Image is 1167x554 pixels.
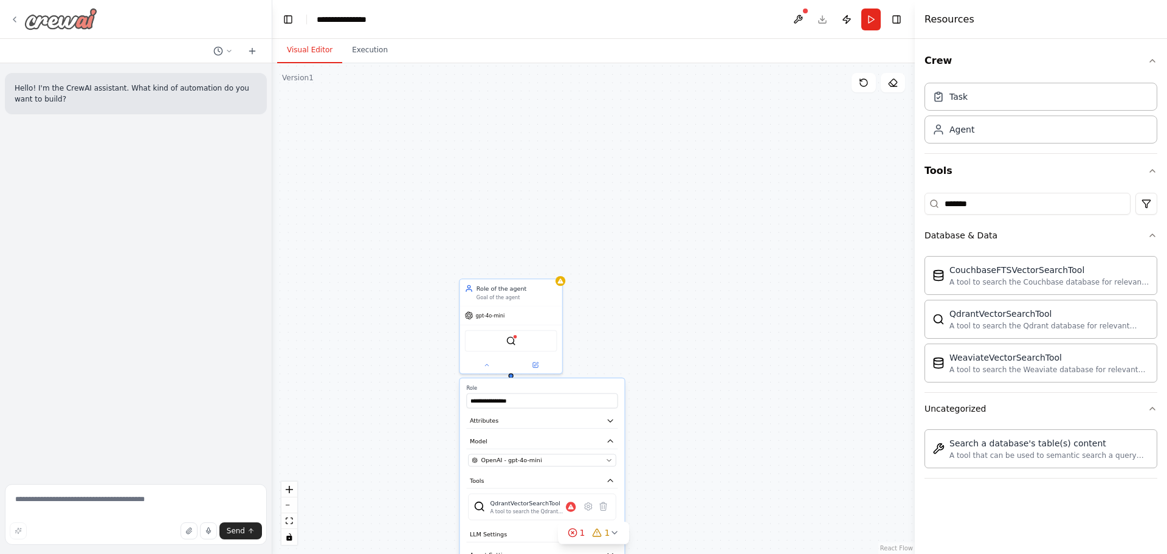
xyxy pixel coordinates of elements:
div: Version 1 [282,73,314,83]
div: Database & Data [924,251,1157,392]
label: Role [466,385,618,392]
span: 1 [605,527,610,539]
button: Uncategorized [924,393,1157,424]
span: Send [227,526,245,536]
div: Tools [924,188,1157,488]
div: Crew [924,78,1157,153]
div: A tool to search the Qdrant database for relevant information on internal documents. [949,321,1149,331]
div: Uncategorized [924,403,986,415]
img: QdrantVectorSearchTool [506,336,515,345]
button: Improve this prompt [10,522,27,539]
div: WeaviateVectorSearchTool [949,351,1149,364]
div: Task [949,91,968,103]
button: Send [219,522,262,539]
button: Start a new chat [243,44,262,58]
div: Goal of the agent [477,294,557,301]
span: Tools [470,477,484,485]
img: Singlestoresearchtool [932,443,945,455]
a: React Flow attribution [880,545,913,552]
span: LLM Settings [470,530,507,539]
div: Uncategorized [924,424,1157,478]
img: Weaviatevectorsearchtool [932,357,945,369]
div: QdrantVectorSearchTool [949,308,1149,320]
div: A tool that can be used to semantic search a query from a database. [949,451,1149,460]
div: Agent [949,123,974,136]
button: 11 [558,522,630,544]
button: Crew [924,44,1157,78]
button: Click to speak your automation idea [200,522,217,539]
img: QdrantVectorSearchTool [473,500,485,512]
button: Visual Editor [277,38,342,63]
span: Model [470,437,487,446]
img: Qdrantvectorsearchtool [932,313,945,325]
button: zoom in [281,482,297,497]
div: A tool to search the Qdrant database for relevant information on internal documents. [490,508,565,515]
button: Tools [466,473,618,488]
span: 1 [580,527,585,539]
nav: breadcrumb [317,13,377,26]
div: CouchbaseFTSVectorSearchTool [949,264,1149,276]
div: Search a database's table(s) content [949,437,1149,449]
button: zoom out [281,497,297,513]
button: Tools [924,154,1157,188]
button: Upload files [181,522,198,539]
span: gpt-4o-mini [476,312,505,319]
button: Hide right sidebar [888,11,905,28]
span: OpenAI - gpt-4o-mini [481,456,542,465]
img: Logo [24,8,97,30]
h4: Resources [924,12,974,27]
button: toggle interactivity [281,529,297,545]
div: Role of the agent [477,285,557,293]
button: LLM Settings [466,527,618,542]
button: OpenAI - gpt-4o-mini [468,454,616,467]
div: A tool to search the Weaviate database for relevant information on internal documents. [949,365,1149,375]
button: Delete tool [596,499,611,514]
button: Database & Data [924,220,1157,251]
button: Open in side panel [512,360,559,370]
div: Role of the agentGoal of the agentgpt-4o-miniQdrantVectorSearchToolRoleAttributesModelOpenAI - gp... [459,279,563,374]
button: Configure tool [581,499,596,514]
img: Couchbaseftsvectorsearchtool [932,269,945,282]
div: QdrantVectorSearchTool [490,499,565,507]
button: Hide left sidebar [280,11,297,28]
span: Attributes [470,417,498,425]
button: Switch to previous chat [208,44,238,58]
div: A tool to search the Couchbase database for relevant information on internal documents. [949,277,1149,287]
button: Model [466,434,618,449]
p: Hello! I'm the CrewAI assistant. What kind of automation do you want to build? [15,83,257,105]
button: Execution [342,38,398,63]
button: Attributes [466,414,618,429]
div: Database & Data [924,229,997,241]
button: fit view [281,513,297,529]
div: React Flow controls [281,482,297,545]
